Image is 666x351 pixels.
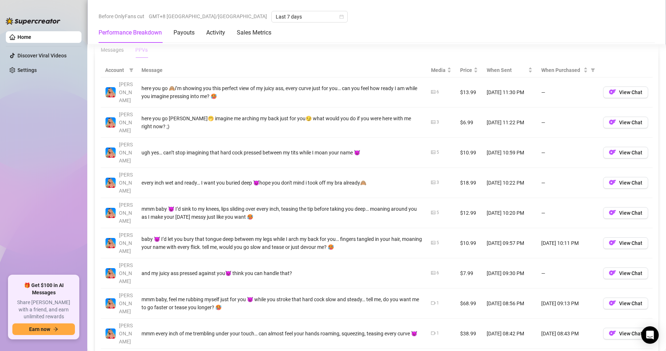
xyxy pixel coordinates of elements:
[206,28,225,37] div: Activity
[537,319,599,349] td: [DATE] 08:43 PM
[456,108,482,138] td: $6.99
[141,235,422,251] div: baby 😈 I’d let you bury that tongue deep between my legs while I arch my back for you… fingers ta...
[591,68,595,72] span: filter
[431,241,435,245] span: picture
[141,179,422,187] div: every inch wet and ready… I want you buried deep 😈hope you don't mind i took off my bra already🙈
[603,181,648,187] a: OFView Chat
[149,11,267,22] span: GMT+8 [GEOGRAPHIC_DATA]/[GEOGRAPHIC_DATA]
[105,238,116,248] img: Ashley
[619,240,642,246] span: View Chat
[589,65,597,76] span: filter
[603,121,648,127] a: OFView Chat
[603,117,648,128] button: OFView Chat
[12,299,75,320] span: Share [PERSON_NAME] with a friend, and earn unlimited rewards
[119,112,133,133] span: [PERSON_NAME]
[482,319,537,349] td: [DATE] 08:42 PM
[619,300,642,306] span: View Chat
[276,11,343,22] span: Last 7 days
[603,302,648,308] a: OFView Chat
[537,198,599,228] td: —
[119,262,133,284] span: [PERSON_NAME]
[619,89,642,95] span: View Chat
[141,295,422,311] div: mmm baby, feel me rubbing myself just for you 😈 while you stroke that hard cock slow and steady… ...
[603,86,648,98] button: OFView Chat
[105,66,126,74] span: Account
[537,289,599,319] td: [DATE] 09:13 PM
[460,66,472,74] span: Price
[105,178,116,188] img: Ashley
[456,138,482,168] td: $10.99
[603,237,648,249] button: OFView Chat
[105,268,116,278] img: Ashley
[119,232,133,254] span: [PERSON_NAME]
[431,90,435,94] span: picture
[619,270,642,276] span: View Chat
[482,138,537,168] td: [DATE] 10:59 PM
[537,168,599,198] td: —
[141,205,422,221] div: mmm baby 😈 I’d sink to my knees, lips sliding over every inch, teasing the tip before taking you ...
[99,28,162,37] div: Performance Breakdown
[619,331,642,336] span: View Chat
[609,118,616,126] img: OF
[436,119,439,126] div: 3
[609,299,616,307] img: OF
[482,77,537,108] td: [DATE] 11:30 PM
[456,228,482,258] td: $10.99
[537,138,599,168] td: —
[456,258,482,289] td: $7.99
[603,328,648,339] button: OFView Chat
[119,172,133,194] span: [PERSON_NAME]
[609,330,616,337] img: OF
[431,210,435,215] span: picture
[609,239,616,246] img: OF
[482,168,537,198] td: [DATE] 10:22 PM
[537,228,599,258] td: [DATE] 10:11 PM
[603,151,648,157] a: OFView Chat
[119,81,133,103] span: [PERSON_NAME]
[641,326,659,344] div: Open Intercom Messenger
[128,65,135,76] span: filter
[129,68,133,72] span: filter
[105,117,116,128] img: Ashley
[427,63,456,77] th: Media
[603,207,648,219] button: OFView Chat
[537,258,599,289] td: —
[431,301,435,305] span: video-camera
[436,209,439,216] div: 5
[603,147,648,158] button: OFView Chat
[619,180,642,186] span: View Chat
[29,326,50,332] span: Earn now
[141,114,422,130] div: here you go [PERSON_NAME]🤭 imagine me arching my back just for you😏 what would you do if you were...
[456,198,482,228] td: $12.99
[603,91,648,97] a: OFView Chat
[105,87,116,97] img: Ashley
[603,298,648,309] button: OFView Chat
[6,17,60,25] img: logo-BBDzfeDw.svg
[137,63,427,77] th: Message
[105,328,116,339] img: Ashley
[436,179,439,186] div: 3
[141,149,422,157] div: ugh yes… can’t stop imagining that hard cock pressed between my tits while I moan your name 😈
[141,330,422,338] div: mmm every inch of me trembling under your touch… can almost feel your hands roaming, squeezing, t...
[456,319,482,349] td: $38.99
[431,180,435,185] span: picture
[431,150,435,154] span: picture
[456,168,482,198] td: $18.99
[619,150,642,156] span: View Chat
[105,148,116,158] img: Ashley
[456,77,482,108] td: $13.99
[119,202,133,224] span: [PERSON_NAME]
[603,242,648,247] a: OFView Chat
[431,331,435,335] span: video-camera
[603,211,648,217] a: OFView Chat
[482,63,537,77] th: When Sent
[436,330,439,337] div: 1
[141,84,422,100] div: here you go 🙈i’m showing you this perfect view of my juicy ass, every curve just for you… can you...
[603,267,648,279] button: OFView Chat
[105,298,116,308] img: Ashley
[105,208,116,218] img: Ashley
[436,89,439,96] div: 6
[619,210,642,216] span: View Chat
[436,239,439,246] div: 5
[436,300,439,307] div: 1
